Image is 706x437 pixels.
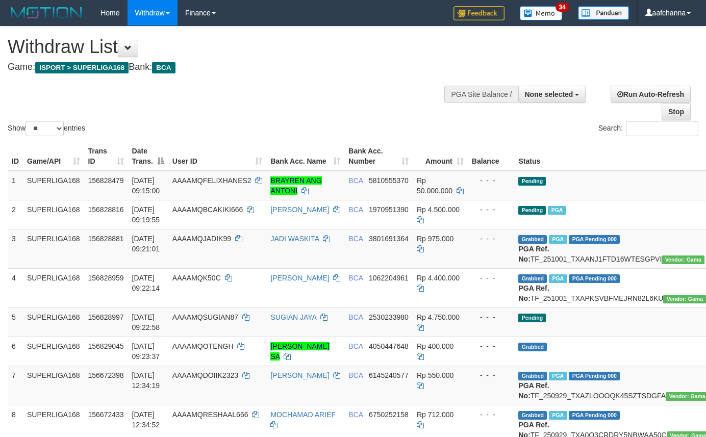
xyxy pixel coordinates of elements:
span: Rp 975.000 [417,235,453,243]
div: - - - [472,234,511,244]
th: User ID: activate to sort column ascending [168,142,267,171]
span: Rp 4.500.000 [417,205,460,214]
span: PGA Pending [569,235,620,244]
span: Grabbed [518,274,547,283]
span: AAAAMQRESHAAL666 [172,410,248,419]
span: Grabbed [518,411,547,420]
span: Pending [518,206,546,215]
span: 156828479 [88,176,124,185]
span: BCA [348,274,363,282]
a: JADI WASKITA [270,235,319,243]
label: Search: [598,121,698,136]
td: SUPERLIGA168 [23,229,84,268]
span: 156672398 [88,371,124,379]
span: 156828959 [88,274,124,282]
span: BCA [152,62,175,73]
span: BCA [348,235,363,243]
td: 7 [8,366,23,405]
b: PGA Ref. No: [518,381,549,400]
span: AAAAMQSUGIAN87 [172,313,238,321]
div: - - - [472,409,511,420]
div: - - - [472,204,511,215]
button: None selected [518,86,586,103]
span: ISPORT > SUPERLIGA168 [35,62,129,73]
div: PGA Site Balance / [444,86,518,103]
th: Bank Acc. Name: activate to sort column ascending [266,142,344,171]
td: 1 [8,171,23,200]
th: Trans ID: activate to sort column ascending [84,142,128,171]
input: Search: [626,121,698,136]
b: PGA Ref. No: [518,245,549,263]
h1: Withdraw List [8,37,461,57]
span: [DATE] 09:22:58 [132,313,160,331]
span: Copy 1062204961 to clipboard [369,274,409,282]
span: AAAAMQDOIIK2323 [172,371,238,379]
span: [DATE] 09:15:00 [132,176,160,195]
span: BCA [348,205,363,214]
span: BCA [348,313,363,321]
span: Rp 4.750.000 [417,313,460,321]
span: Copy 1970951390 to clipboard [369,205,409,214]
span: AAAAMQJADIK99 [172,235,231,243]
span: Copy 6750252158 to clipboard [369,410,409,419]
span: [DATE] 09:23:37 [132,342,160,361]
td: 2 [8,200,23,229]
span: Marked by aafsoycanthlai [549,411,567,420]
span: [DATE] 12:34:52 [132,410,160,429]
span: 156672433 [88,410,124,419]
span: Copy 5810555370 to clipboard [369,176,409,185]
th: Game/API: activate to sort column ascending [23,142,84,171]
span: Vendor URL: https://trx31.1velocity.biz [662,255,704,264]
span: Pending [518,177,546,186]
div: - - - [472,370,511,380]
th: ID [8,142,23,171]
span: 34 [556,3,569,12]
span: [DATE] 09:22:14 [132,274,160,292]
a: [PERSON_NAME] [270,205,329,214]
span: AAAAMQK50C [172,274,221,282]
td: 4 [8,268,23,307]
span: Copy 6145240577 to clipboard [369,371,409,379]
span: BCA [348,176,363,185]
b: PGA Ref. No: [518,284,549,302]
th: Amount: activate to sort column ascending [413,142,468,171]
span: [DATE] 09:19:55 [132,205,160,224]
span: BCA [348,342,363,350]
span: PGA Pending [569,274,620,283]
span: 156829045 [88,342,124,350]
span: Rp 50.000.000 [417,176,452,195]
select: Showentries [26,121,64,136]
span: 156828997 [88,313,124,321]
span: 156828881 [88,235,124,243]
a: [PERSON_NAME] [270,274,329,282]
td: 6 [8,337,23,366]
span: PGA Pending [569,411,620,420]
img: Button%20Memo.svg [520,6,563,20]
a: Run Auto-Refresh [611,86,691,103]
img: MOTION_logo.png [8,5,85,20]
a: SUGIAN JAYA [270,313,316,321]
th: Bank Acc. Number: activate to sort column ascending [344,142,413,171]
img: panduan.png [578,6,629,20]
span: Grabbed [518,343,547,351]
div: - - - [472,273,511,283]
div: - - - [472,175,511,186]
span: Rp 712.000 [417,410,453,419]
td: SUPERLIGA168 [23,268,84,307]
a: [PERSON_NAME] [270,371,329,379]
span: Copy 4050447648 to clipboard [369,342,409,350]
span: Vendor URL: https://trx31.1velocity.biz [663,295,706,303]
a: [PERSON_NAME] SA [270,342,329,361]
span: Marked by aafsoycanthlai [548,206,566,215]
td: SUPERLIGA168 [23,307,84,337]
div: - - - [472,312,511,322]
span: Grabbed [518,372,547,380]
span: Rp 400.000 [417,342,453,350]
span: Grabbed [518,235,547,244]
span: Rp 4.400.000 [417,274,460,282]
td: 5 [8,307,23,337]
span: AAAAMQBCAKIKI666 [172,205,243,214]
td: SUPERLIGA168 [23,366,84,405]
span: Marked by aafsoycanthlai [549,235,567,244]
span: 156828816 [88,205,124,214]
